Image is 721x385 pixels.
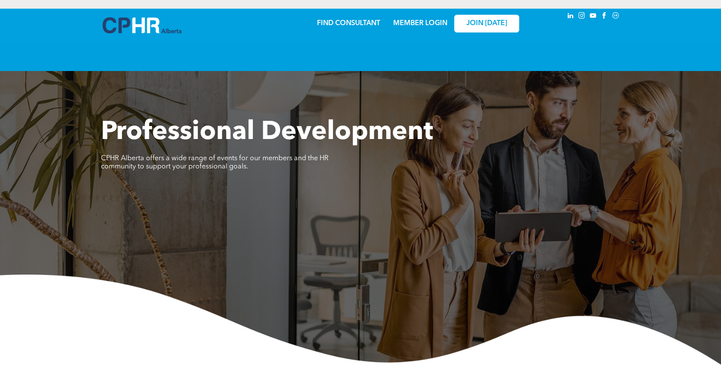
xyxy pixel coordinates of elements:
a: MEMBER LOGIN [393,20,447,27]
a: JOIN [DATE] [454,15,519,32]
a: FIND CONSULTANT [317,20,380,27]
a: linkedin [566,11,576,23]
a: instagram [577,11,587,23]
a: Social network [611,11,621,23]
img: A blue and white logo for cp alberta [103,17,181,33]
span: Professional Development [101,120,433,146]
span: CPHR Alberta offers a wide range of events for our members and the HR community to support your p... [101,155,329,170]
a: youtube [588,11,598,23]
span: JOIN [DATE] [466,19,507,28]
a: facebook [600,11,609,23]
